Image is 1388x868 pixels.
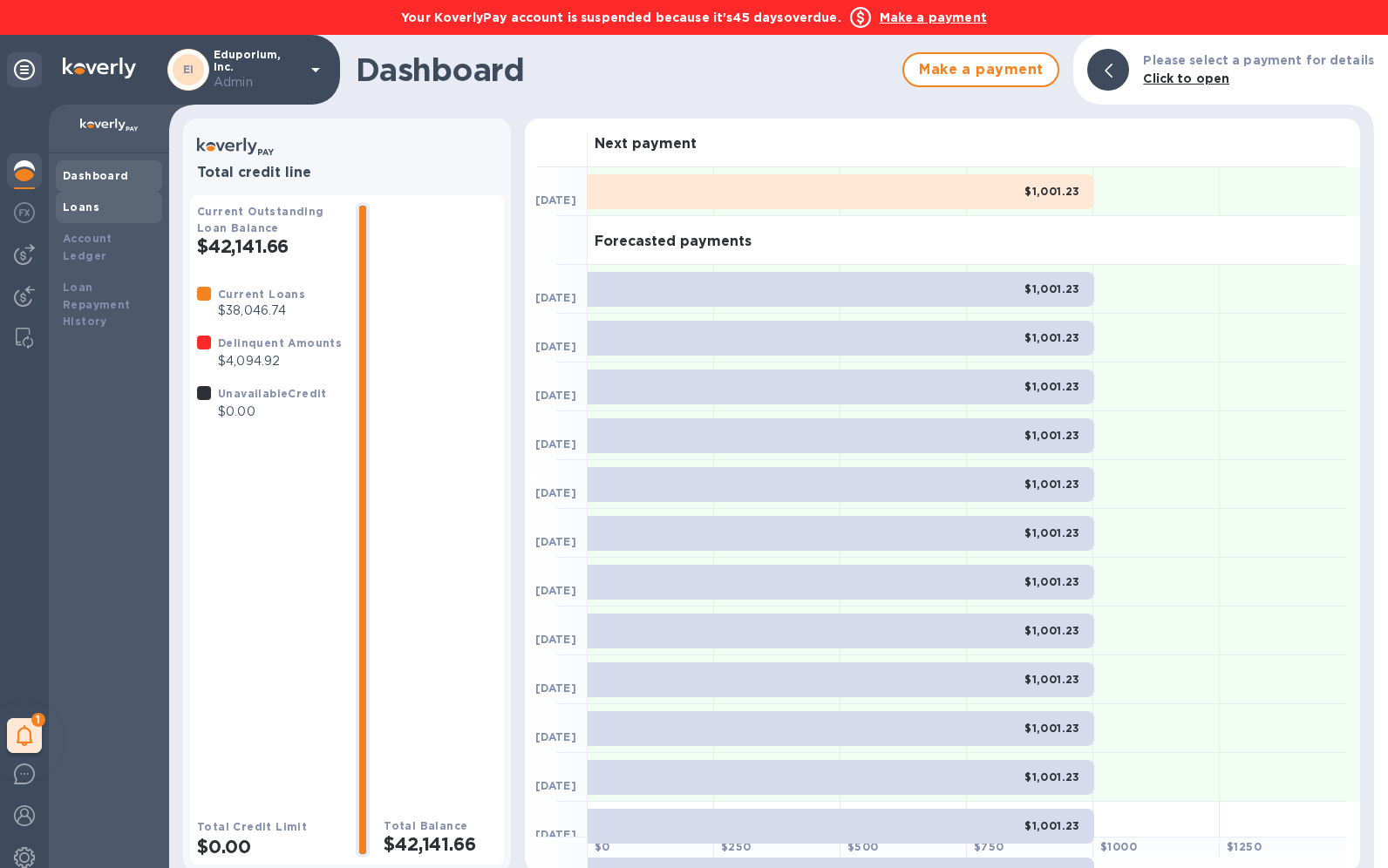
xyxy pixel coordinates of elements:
b: $1,001.23 [1024,624,1080,637]
b: [DATE] [535,633,576,646]
b: Loan Repayment History [63,281,131,329]
h3: Next payment [595,136,697,153]
b: Current Loans [218,288,305,301]
b: [DATE] [535,291,576,304]
b: [DATE] [535,437,576,451]
p: $0.00 [218,403,327,421]
b: $1,001.23 [1024,722,1080,735]
b: Current Outstanding Loan Balance [197,205,324,234]
span: Make a payment [918,59,1044,80]
b: Make a payment [880,10,987,24]
b: $ 750 [974,840,1004,853]
b: $ 250 [721,840,752,853]
b: $1,001.23 [1024,526,1080,539]
b: [DATE] [535,828,576,841]
b: [DATE] [535,584,576,597]
b: $1,001.23 [1024,478,1080,491]
p: $4,094.92 [218,352,342,370]
h3: Total credit line [197,165,497,181]
b: Loans [63,200,99,214]
b: Click to open [1143,71,1229,85]
b: [DATE] [535,486,576,499]
b: [DATE] [535,682,576,695]
h2: $0.00 [197,836,342,858]
b: $1,001.23 [1024,770,1080,783]
b: $ 1000 [1100,840,1137,853]
b: $ 500 [847,840,879,853]
h2: $42,141.66 [197,235,342,257]
div: Unpin categories [7,52,42,87]
h2: $42,141.66 [384,833,497,855]
b: [DATE] [535,535,576,548]
b: $ 1250 [1227,840,1262,853]
p: Admin [214,73,301,92]
img: Foreign exchange [14,202,35,223]
b: Dashboard [63,169,129,182]
button: Make a payment [902,52,1059,87]
b: $1,001.23 [1024,331,1080,344]
b: [DATE] [535,779,576,792]
b: EI [183,63,194,76]
b: Your KoverlyPay account is suspended because it’s 45 days overdue. [401,10,841,24]
b: Unavailable Credit [218,387,327,400]
b: Account Ledger [63,232,112,262]
b: Delinquent Amounts [218,336,342,349]
b: [DATE] [535,193,576,207]
b: [DATE] [535,730,576,743]
p: Eduporium, Inc. [214,49,301,92]
b: $1,001.23 [1024,819,1080,832]
img: Logo [63,58,136,78]
p: $38,046.74 [218,302,305,320]
b: [DATE] [535,389,576,402]
b: $1,001.23 [1024,575,1080,588]
b: Total Balance [384,819,467,832]
b: Total Credit Limit [197,820,307,833]
h1: Dashboard [356,51,894,88]
b: Please select a payment for details [1143,53,1374,67]
b: [DATE] [535,340,576,353]
span: 1 [31,713,45,727]
b: $1,001.23 [1024,380,1080,393]
b: $1,001.23 [1024,673,1080,686]
h3: Forecasted payments [595,234,752,250]
b: $1,001.23 [1024,282,1080,295]
b: $1,001.23 [1024,429,1080,442]
b: $ 0 [595,840,610,853]
b: $1,001.23 [1024,185,1080,198]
